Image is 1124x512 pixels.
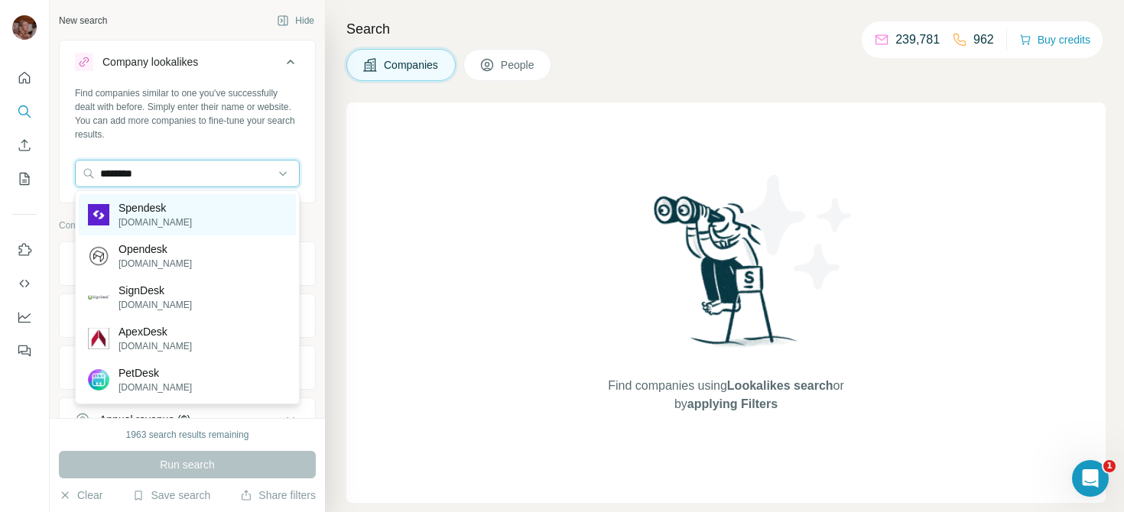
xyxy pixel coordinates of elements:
[12,303,37,331] button: Dashboard
[12,131,37,159] button: Enrich CSV
[119,257,192,271] p: [DOMAIN_NAME]
[88,245,109,267] img: Opendesk
[12,15,37,40] img: Avatar
[119,283,192,298] p: SignDesk
[1072,460,1109,497] iframe: Intercom live chat
[119,298,192,312] p: [DOMAIN_NAME]
[12,236,37,264] button: Use Surfe on LinkedIn
[687,397,778,410] span: applying Filters
[384,57,440,73] span: Companies
[346,18,1106,40] h4: Search
[266,9,325,32] button: Hide
[132,488,210,503] button: Save search
[59,488,102,503] button: Clear
[119,365,192,381] p: PetDesk
[119,215,192,229] p: [DOMAIN_NAME]
[59,14,107,28] div: New search
[501,57,536,73] span: People
[12,64,37,92] button: Quick start
[60,297,315,334] button: Industry
[726,164,864,301] img: Surfe Illustration - Stars
[119,339,192,353] p: [DOMAIN_NAME]
[647,192,806,362] img: Surfe Illustration - Woman searching with binoculars
[895,31,940,49] p: 239,781
[88,204,109,225] img: Spendesk
[88,369,109,390] img: PetDesk
[88,328,109,349] img: ApexDesk
[75,86,300,141] div: Find companies similar to one you've successfully dealt with before. Simply enter their name or w...
[603,377,848,413] span: Find companies using or by
[102,54,198,70] div: Company lookalikes
[1103,460,1116,472] span: 1
[59,219,316,232] p: Company information
[119,324,192,339] p: ApexDesk
[119,381,192,394] p: [DOMAIN_NAME]
[119,241,192,257] p: Opendesk
[12,337,37,365] button: Feedback
[727,379,833,392] span: Lookalikes search
[12,165,37,193] button: My lists
[60,349,315,386] button: HQ location
[99,412,190,427] div: Annual revenue ($)
[12,270,37,297] button: Use Surfe API
[1019,29,1090,50] button: Buy credits
[973,31,994,49] p: 962
[88,294,109,300] img: SignDesk
[60,401,315,438] button: Annual revenue ($)
[240,488,316,503] button: Share filters
[126,428,249,442] div: 1963 search results remaining
[60,245,315,282] button: Company
[119,200,192,215] p: Spendesk
[12,98,37,125] button: Search
[60,44,315,86] button: Company lookalikes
